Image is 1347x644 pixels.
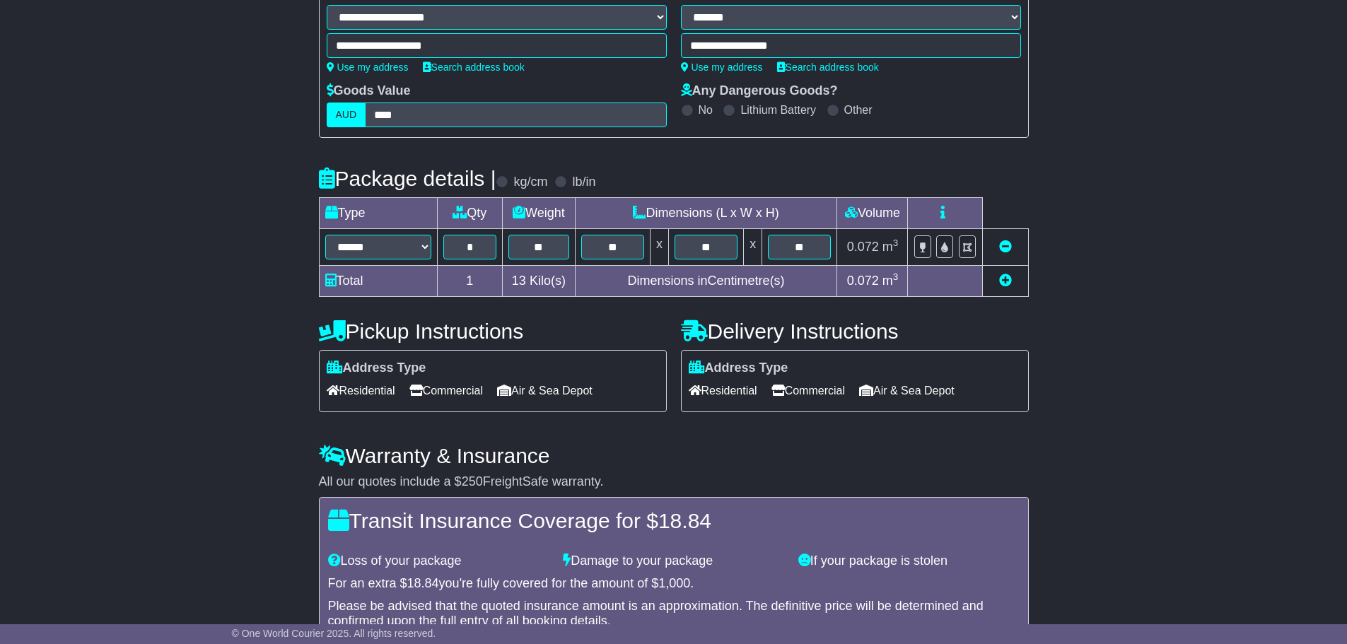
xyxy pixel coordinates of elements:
[319,198,437,229] td: Type
[999,274,1012,288] a: Add new item
[327,62,409,73] a: Use my address
[437,198,503,229] td: Qty
[327,380,395,402] span: Residential
[319,266,437,297] td: Total
[556,554,791,569] div: Damage to your package
[681,320,1029,343] h4: Delivery Instructions
[771,380,845,402] span: Commercial
[328,599,1020,629] div: Please be advised that the quoted insurance amount is an approximation. The definitive price will...
[328,509,1020,532] h4: Transit Insurance Coverage for $
[699,103,713,117] label: No
[409,380,483,402] span: Commercial
[893,271,899,282] sup: 3
[777,62,879,73] a: Search address book
[319,320,667,343] h4: Pickup Instructions
[893,238,899,248] sup: 3
[232,628,436,639] span: © One World Courier 2025. All rights reserved.
[437,266,503,297] td: 1
[328,576,1020,592] div: For an extra $ you're fully covered for the amount of $ .
[327,103,366,127] label: AUD
[512,274,526,288] span: 13
[319,444,1029,467] h4: Warranty & Insurance
[837,198,908,229] td: Volume
[327,361,426,376] label: Address Type
[658,509,711,532] span: 18.84
[423,62,525,73] a: Search address book
[859,380,955,402] span: Air & Sea Depot
[689,361,788,376] label: Address Type
[319,167,496,190] h4: Package details |
[689,380,757,402] span: Residential
[462,474,483,488] span: 250
[503,198,576,229] td: Weight
[744,229,762,266] td: x
[575,198,837,229] td: Dimensions (L x W x H)
[681,83,838,99] label: Any Dangerous Goods?
[503,266,576,297] td: Kilo(s)
[658,576,690,590] span: 1,000
[321,554,556,569] div: Loss of your package
[407,576,439,590] span: 18.84
[681,62,763,73] a: Use my address
[650,229,668,266] td: x
[740,103,816,117] label: Lithium Battery
[844,103,873,117] label: Other
[575,266,837,297] td: Dimensions in Centimetre(s)
[513,175,547,190] label: kg/cm
[882,274,899,288] span: m
[847,240,879,254] span: 0.072
[999,240,1012,254] a: Remove this item
[327,83,411,99] label: Goods Value
[319,474,1029,490] div: All our quotes include a $ FreightSafe warranty.
[497,380,593,402] span: Air & Sea Depot
[847,274,879,288] span: 0.072
[572,175,595,190] label: lb/in
[791,554,1027,569] div: If your package is stolen
[882,240,899,254] span: m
